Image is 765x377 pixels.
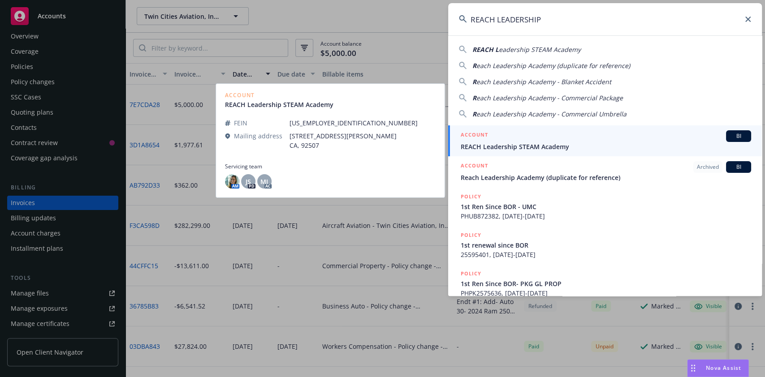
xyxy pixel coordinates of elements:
[697,163,719,171] span: Archived
[448,187,762,226] a: POLICY1st Ren Since BOR - UMCPHUB872382, [DATE]-[DATE]
[461,192,481,201] h5: POLICY
[472,110,476,118] span: R
[476,77,611,86] span: each Leadership Academy - Blanket Accident
[730,132,748,140] span: BI
[461,130,488,141] h5: ACCOUNT
[476,61,630,70] span: each Leadership Academy (duplicate for reference)
[730,163,748,171] span: BI
[461,231,481,240] h5: POLICY
[448,264,762,303] a: POLICY1st Ren Since BOR- PKG GL PROPPHPK2575636, [DATE]-[DATE]
[461,161,488,172] h5: ACCOUNT
[687,359,749,377] button: Nova Assist
[461,279,751,288] span: 1st Ren Since BOR- PKG GL PROP
[461,288,751,298] span: PHPK2575636, [DATE]-[DATE]
[461,269,481,278] h5: POLICY
[499,45,581,54] span: eadership STEAM Academy
[461,250,751,259] span: 25595401, [DATE]-[DATE]
[448,3,762,35] input: Search...
[706,364,741,372] span: Nova Assist
[448,125,762,156] a: ACCOUNTBIREACH Leadership STEAM Academy
[472,61,476,70] span: R
[472,94,476,102] span: R
[461,202,751,211] span: 1st Ren Since BOR - UMC
[476,94,623,102] span: each Leadership Academy - Commercial Package
[476,110,627,118] span: each Leadership Academy - Commercial Umbrella
[461,240,751,250] span: 1st renewal since BOR
[472,77,476,86] span: R
[461,173,751,182] span: Reach Leadership Academy (duplicate for reference)
[472,45,499,54] span: REACH L
[448,156,762,187] a: ACCOUNTArchivedBIReach Leadership Academy (duplicate for reference)
[687,360,699,377] div: Drag to move
[461,211,751,221] span: PHUB872382, [DATE]-[DATE]
[461,142,751,151] span: REACH Leadership STEAM Academy
[448,226,762,264] a: POLICY1st renewal since BOR25595401, [DATE]-[DATE]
